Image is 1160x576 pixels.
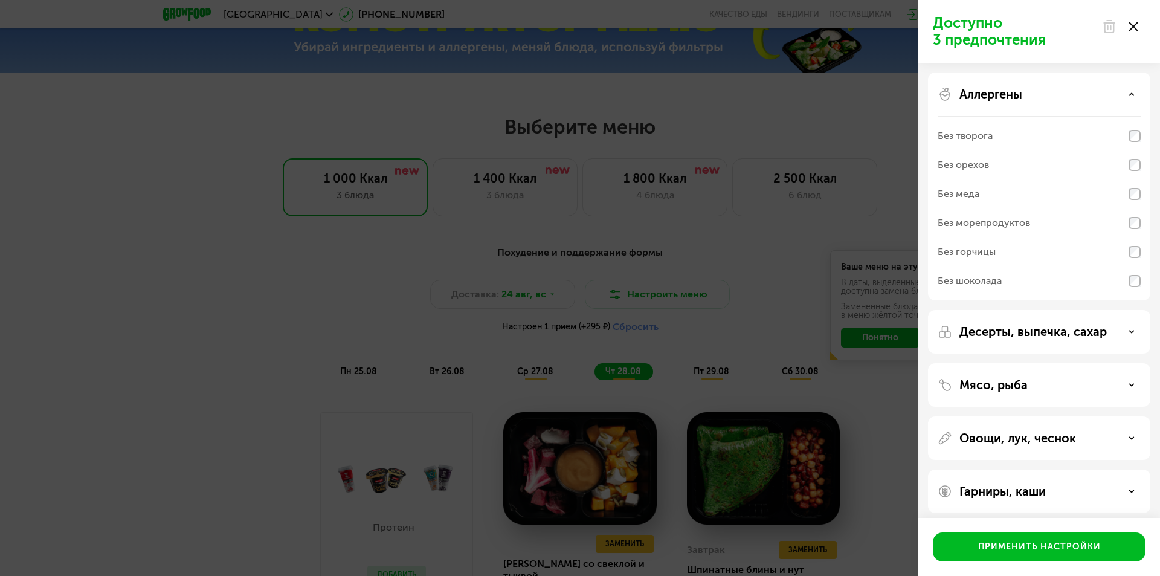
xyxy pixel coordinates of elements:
p: Гарниры, каши [959,484,1046,499]
div: Применить настройки [978,541,1101,553]
div: Без горчицы [938,245,996,259]
div: Без шоколада [938,274,1002,288]
div: Без орехов [938,158,989,172]
div: Без морепродуктов [938,216,1030,230]
div: Без меда [938,187,979,201]
p: Овощи, лук, чеснок [959,431,1076,445]
p: Десерты, выпечка, сахар [959,325,1107,339]
p: Доступно 3 предпочтения [933,15,1095,48]
p: Мясо, рыба [959,378,1028,392]
button: Применить настройки [933,532,1145,561]
p: Аллергены [959,87,1022,102]
div: Без творога [938,129,993,143]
